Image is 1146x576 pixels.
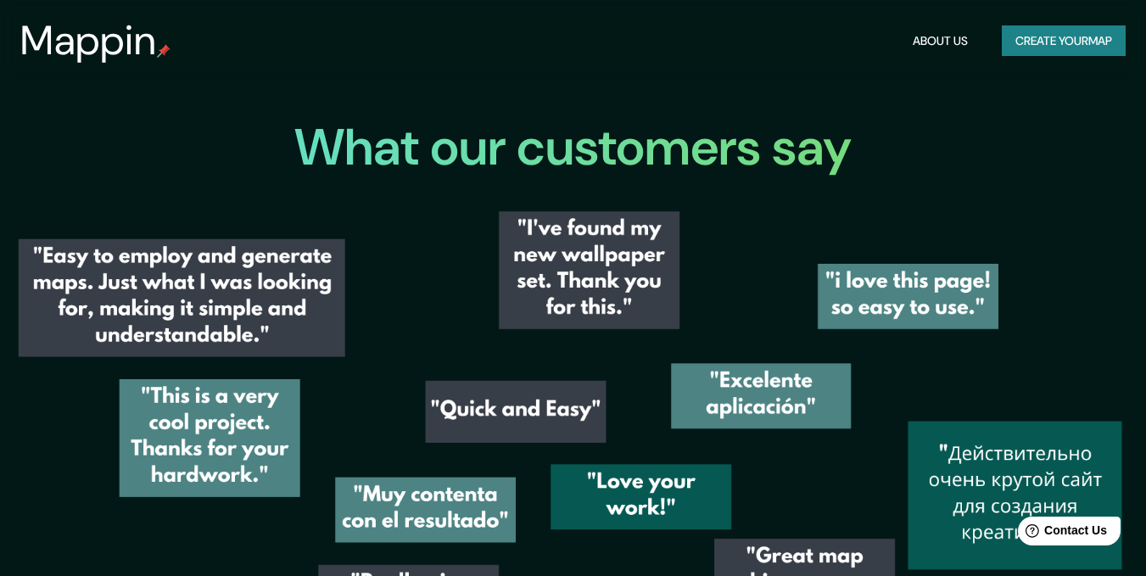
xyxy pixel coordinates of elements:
img: mappin-pin [157,44,171,58]
h3: Mappin [20,17,157,64]
iframe: Help widget launcher [995,510,1127,557]
button: About Us [906,25,975,57]
button: Create yourmap [1002,25,1126,57]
